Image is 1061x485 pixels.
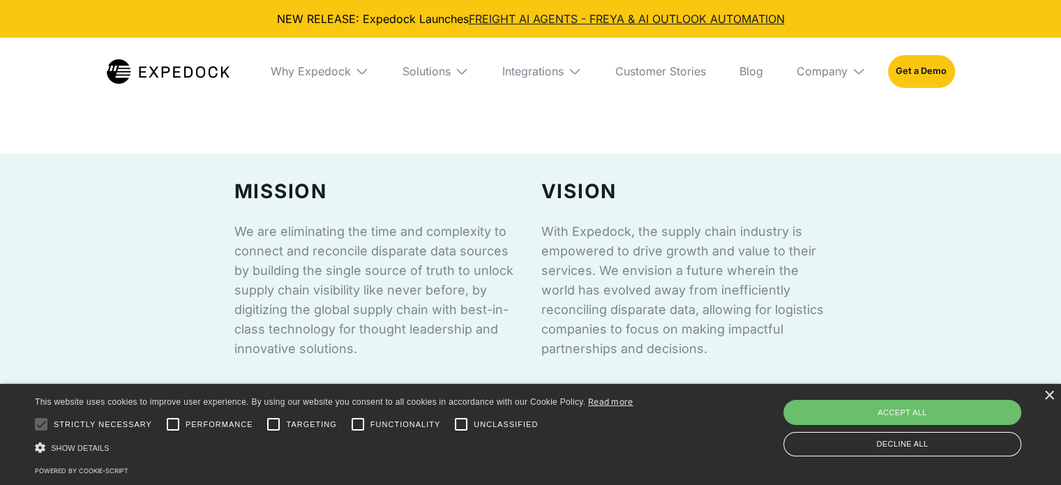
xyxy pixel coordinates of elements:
[391,38,480,105] div: Solutions
[991,418,1061,485] iframe: Chat Widget
[785,38,877,105] div: Company
[11,11,1050,27] div: NEW RELEASE: Expedock Launches
[51,444,110,452] span: Show details
[888,55,954,87] a: Get a Demo
[541,179,617,203] strong: vision
[469,12,785,26] a: FREIGHT AI AGENTS - FREYA & AI OUTLOOK AUTOMATION
[402,64,451,78] div: Solutions
[588,396,633,407] a: Read more
[491,38,593,105] div: Integrations
[186,419,253,431] span: Performance
[234,222,520,359] p: We are eliminating the time and complexity to connect and reconcile disparate data sources by bui...
[54,419,152,431] span: Strictly necessary
[271,64,351,78] div: Why Expedock
[541,222,827,359] p: With Expedock, the supply chain industry is empowered to drive growth and value to their services...
[604,38,717,105] a: Customer Stories
[234,179,327,203] strong: MISSION
[797,64,848,78] div: Company
[259,38,380,105] div: Why Expedock
[35,467,128,475] a: Powered by cookie-script
[783,400,1021,425] div: Accept all
[474,419,538,431] span: Unclassified
[35,397,585,407] span: This website uses cookies to improve user experience. By using our website you consent to all coo...
[35,440,633,455] div: Show details
[1044,391,1054,401] div: Close
[370,419,440,431] span: Functionality
[783,432,1021,456] div: Decline all
[502,64,564,78] div: Integrations
[286,419,336,431] span: Targeting
[728,38,774,105] a: Blog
